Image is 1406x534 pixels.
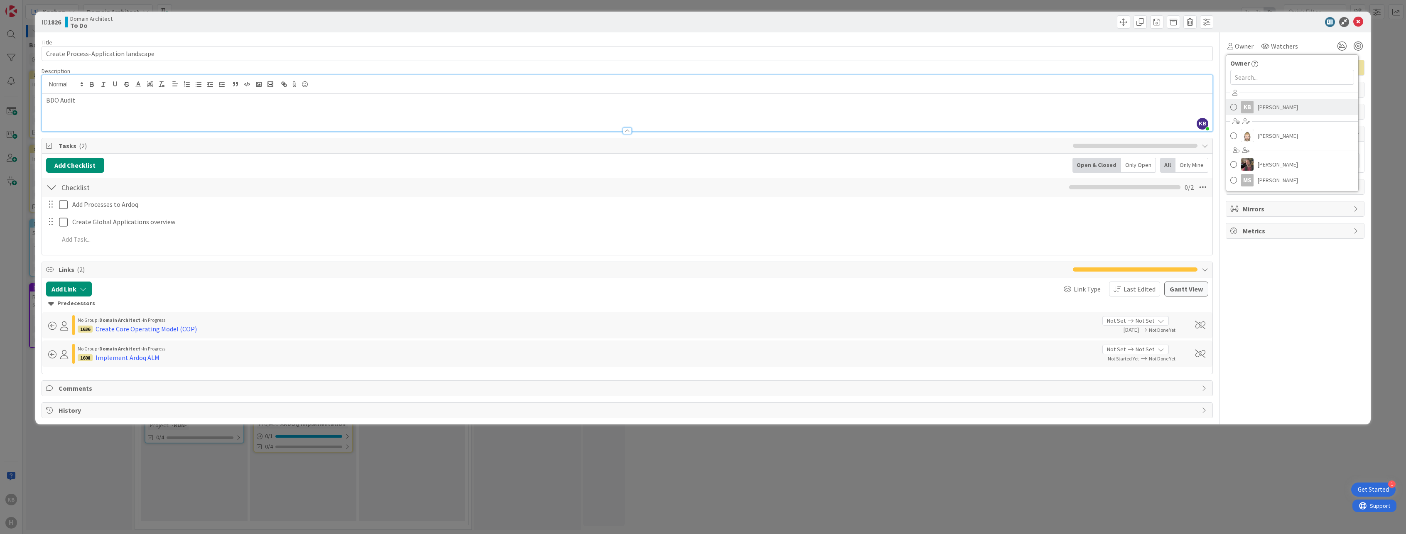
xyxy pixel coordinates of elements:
[1149,355,1175,362] span: Not Done Yet
[72,217,1207,227] p: Create Global Applications overview
[1197,118,1208,130] span: KB
[1388,480,1396,488] div: 1
[1226,99,1358,115] a: KB[PERSON_NAME]
[96,324,197,334] div: Create Core Operating Model (COP)
[1102,326,1139,334] span: [DATE]
[1108,355,1139,362] span: Not Started Yet
[70,15,113,22] span: Domain Architect
[42,39,52,46] label: Title
[77,265,85,274] span: ( 2 )
[1230,58,1250,68] span: Owner
[59,180,245,195] input: Add Checklist...
[143,317,165,323] span: In Progress
[78,317,99,323] span: No Group ›
[79,142,87,150] span: ( 2 )
[1136,345,1154,354] span: Not Set
[143,345,165,352] span: In Progress
[1241,174,1254,186] div: MS
[42,17,61,27] span: ID
[1258,101,1298,113] span: [PERSON_NAME]
[99,345,143,352] b: Domain Architect ›
[59,383,1198,393] span: Comments
[96,353,159,363] div: Implement Ardoq ALM
[1149,327,1175,333] span: Not Done Yet
[1107,345,1126,354] span: Not Set
[1230,70,1354,85] input: Search...
[99,317,143,323] b: Domain Architect ›
[48,299,1207,308] div: Predecessors
[1271,41,1298,51] span: Watchers
[46,282,92,296] button: Add Link
[1258,174,1298,186] span: [PERSON_NAME]
[1241,158,1254,171] img: BF
[70,22,113,29] b: To Do
[1109,282,1160,296] button: Last Edited
[1241,101,1254,113] div: KB
[1107,316,1126,325] span: Not Set
[59,141,1069,151] span: Tasks
[1175,158,1208,173] div: Only Mine
[1243,226,1349,236] span: Metrics
[42,46,1213,61] input: type card name here...
[46,158,104,173] button: Add Checklist
[1121,158,1156,173] div: Only Open
[42,67,70,75] span: Description
[78,345,99,352] span: No Group ›
[1160,158,1175,173] div: All
[48,18,61,26] b: 1826
[72,200,1207,209] p: Add Processes to Ardoq
[1243,204,1349,214] span: Mirrors
[1226,157,1358,172] a: BF[PERSON_NAME]
[1226,128,1358,144] a: Rv[PERSON_NAME]
[1136,316,1154,325] span: Not Set
[1226,172,1358,188] a: MS[PERSON_NAME]
[1241,130,1254,142] img: Rv
[59,405,1198,415] span: History
[17,1,38,11] span: Support
[1235,41,1254,51] span: Owner
[1124,284,1156,294] span: Last Edited
[78,354,93,361] div: 1608
[59,265,1069,274] span: Links
[1185,182,1194,192] span: 0 / 2
[1072,158,1121,173] div: Open & Closed
[1358,485,1389,494] div: Get Started
[1258,158,1298,171] span: [PERSON_NAME]
[46,96,1209,105] p: BDO Audit
[1351,483,1396,497] div: Open Get Started checklist, remaining modules: 1
[78,326,93,333] div: 1636
[1258,130,1298,142] span: [PERSON_NAME]
[1164,282,1208,296] button: Gantt View
[1074,284,1101,294] span: Link Type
